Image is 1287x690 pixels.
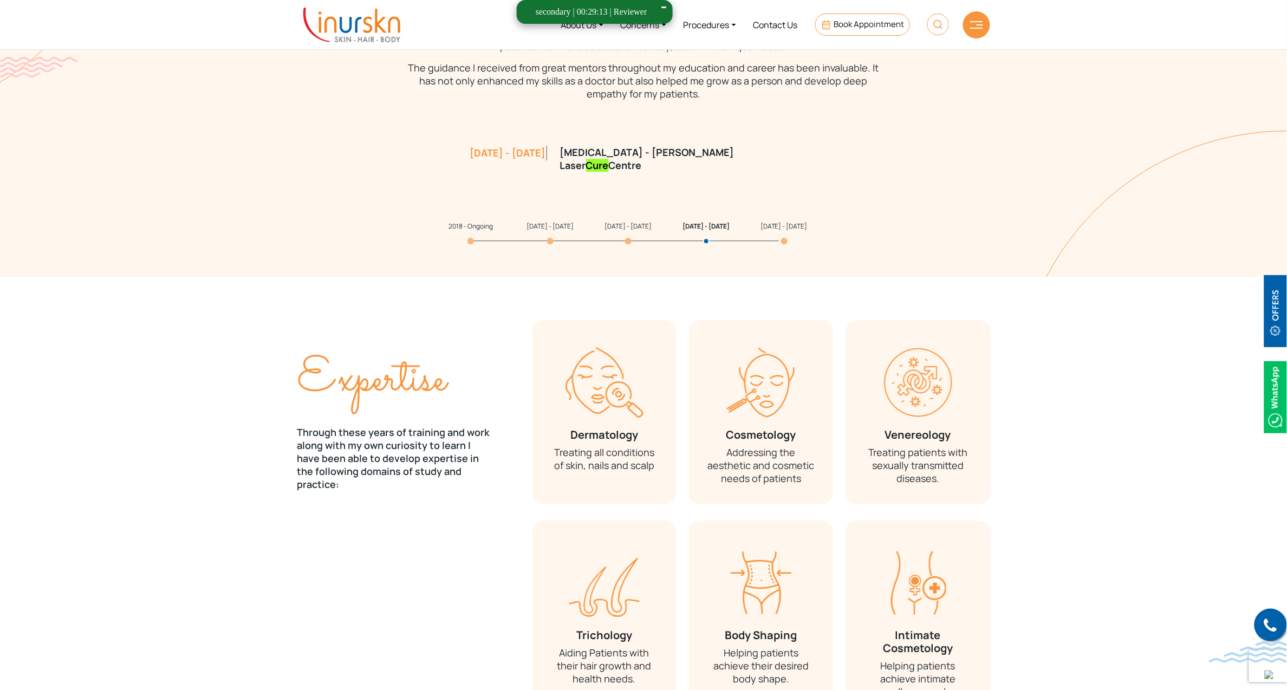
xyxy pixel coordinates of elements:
h3: Cosmetology [705,428,817,441]
p: Helping patients achieve their desired body shape. [705,646,817,685]
a: Concerns [612,4,675,45]
span: [DATE] - [DATE] [526,222,574,231]
a: Whatsappicon [1264,390,1287,402]
img: offerBt [1264,275,1287,347]
img: expertise=icon3 [884,347,953,418]
img: expertise=icon5 [726,548,796,618]
img: expertise=icon1 [565,347,643,418]
img: expertise=icon4 [569,548,640,618]
h3: Venereology [862,428,974,441]
img: inurskn-logo [303,8,400,42]
span: [DATE] - [DATE] [604,222,652,231]
a: Procedures [675,4,745,45]
img: o-intimate-needs-icon [887,548,950,618]
p: Treating all conditions of skin, nails and scalp [549,446,660,472]
img: Whatsappicon [1264,361,1287,433]
a: Book Appointment [815,14,910,36]
img: HeaderSearch [927,14,949,35]
span: Expertise [297,344,446,416]
div: [DATE] - [DATE] [470,146,547,160]
p: Addressing the aesthetic and cosmetic needs of patients [705,446,817,485]
div: 4 / 5 [383,109,903,217]
h3: Body Shaping [705,629,817,642]
a: Contact Us [745,4,807,45]
h3: Intimate Cosmetology [862,629,974,655]
img: bluewave [1209,641,1287,663]
span: Category: Miracle Cure Verb List, Term: "cure" [586,159,609,172]
img: up-blue-arrow.svg [1265,671,1273,679]
span: 2018 - Ongoing [448,222,493,231]
span: Book Appointment [834,18,904,30]
img: expertise=icon2 [726,347,796,418]
img: hamLine.svg [970,21,983,29]
h3: Trichology [549,629,660,642]
p: [MEDICAL_DATA] - [PERSON_NAME] Laser Centre [560,146,818,172]
p: Through these years of training and work along with my own curiosity to learn I have been able to... [297,426,519,491]
p: Aiding Patients with their hair growth and health needs. [549,646,660,685]
h3: Dermatology [549,428,660,441]
span: [DATE] - [DATE] [682,222,730,231]
p: Treating patients with sexually transmitted diseases. [862,446,974,485]
span: [DATE] - [DATE] [760,222,808,231]
p: The guidance I received from great mentors throughout my education and career has been invaluable... [405,61,882,100]
a: About Us [552,4,612,45]
div: secondary | 00:29:13 | Reviewer [536,5,647,18]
